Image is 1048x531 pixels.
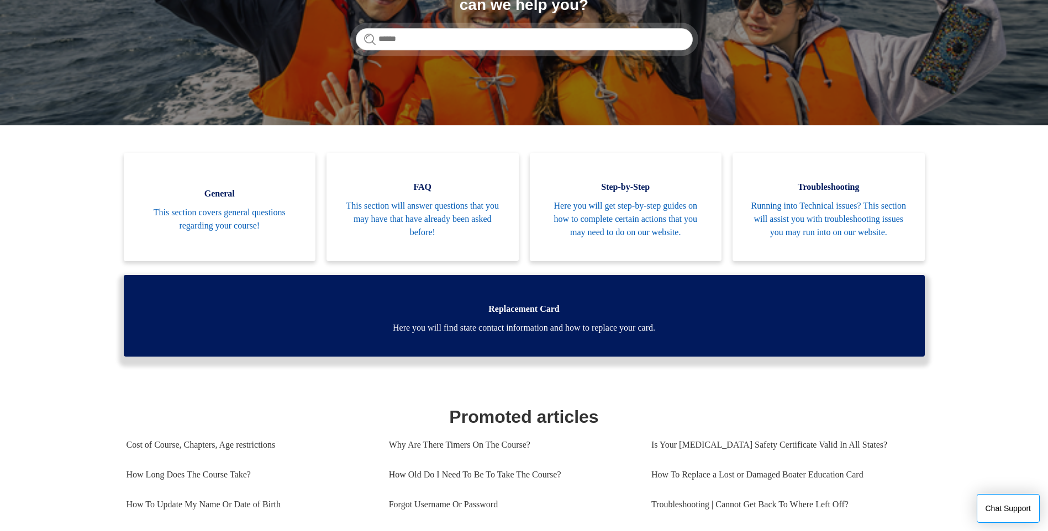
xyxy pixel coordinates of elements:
span: Step-by-Step [546,180,705,194]
span: FAQ [343,180,502,194]
a: Replacement Card Here you will find state contact information and how to replace your card. [124,275,925,357]
a: How Long Does The Course Take? [127,460,372,490]
a: FAQ This section will answer questions that you may have that have already been asked before! [326,153,519,261]
span: Here you will find state contact information and how to replace your card. [140,321,908,334]
input: Search [356,28,693,50]
a: Step-by-Step Here you will get step-by-step guides on how to complete certain actions that you ma... [530,153,722,261]
a: Is Your [MEDICAL_DATA] Safety Certificate Valid In All States? [651,430,914,460]
a: How To Update My Name Or Date of Birth [127,490,372,519]
a: Troubleshooting Running into Technical issues? This section will assist you with troubleshooting ... [733,153,925,261]
span: This section covers general questions regarding your course! [140,206,299,232]
a: Cost of Course, Chapters, Age restrictions [127,430,372,460]
span: Here you will get step-by-step guides on how to complete certain actions that you may need to do ... [546,199,705,239]
span: General [140,187,299,200]
h1: Promoted articles [127,403,922,430]
a: Forgot Username Or Password [389,490,635,519]
button: Chat Support [977,494,1040,523]
a: How Old Do I Need To Be To Take The Course? [389,460,635,490]
a: General This section covers general questions regarding your course! [124,153,316,261]
span: Running into Technical issues? This section will assist you with troubleshooting issues you may r... [749,199,908,239]
span: This section will answer questions that you may have that have already been asked before! [343,199,502,239]
a: How To Replace a Lost or Damaged Boater Education Card [651,460,914,490]
a: Troubleshooting | Cannot Get Back To Where Left Off? [651,490,914,519]
span: Replacement Card [140,302,908,316]
span: Troubleshooting [749,180,908,194]
a: Why Are There Timers On The Course? [389,430,635,460]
